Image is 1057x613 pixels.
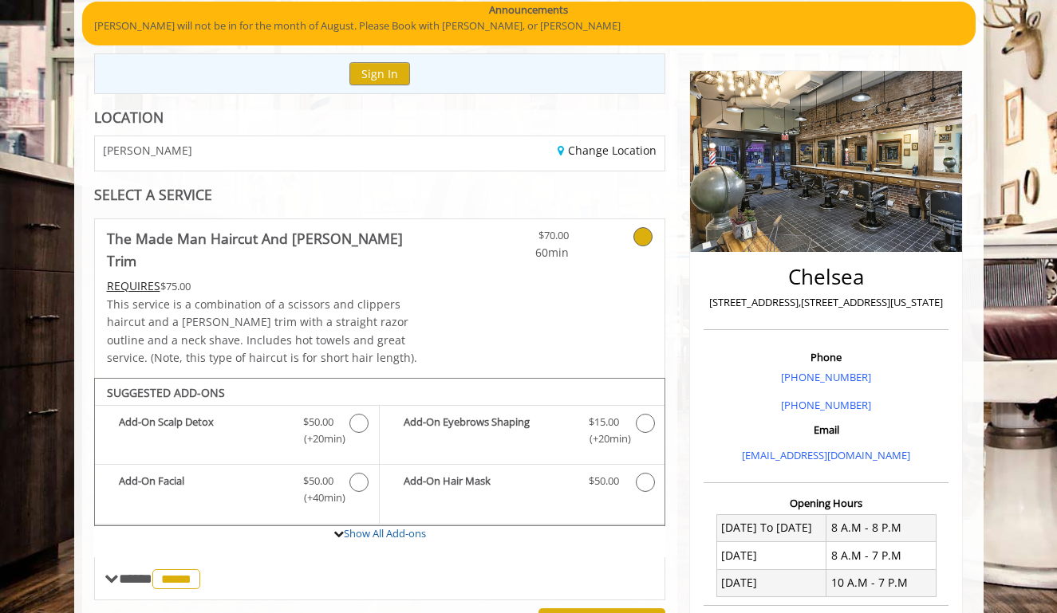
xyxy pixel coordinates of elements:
[708,424,945,435] h3: Email
[742,448,910,462] a: [EMAIL_ADDRESS][DOMAIN_NAME]
[826,542,937,569] td: 8 A.M - 7 P.M
[344,526,426,540] a: Show All Add-ons
[94,108,164,127] b: LOCATION
[303,473,333,489] span: $50.00
[107,278,160,293] span: This service needs some Advance to be paid before we block your appointment
[94,18,964,34] p: [PERSON_NAME] will not be in for the month of August. Please Book with [PERSON_NAME], or [PERSON_...
[704,497,949,509] h3: Opening Hours
[103,414,371,451] label: Add-On Scalp Detox
[716,542,826,569] td: [DATE]
[94,378,666,526] div: The Made Man Haircut And Beard Trim Add-onS
[589,414,619,430] span: $15.00
[781,370,871,384] a: [PHONE_NUMBER]
[716,514,826,541] td: [DATE] To [DATE]
[475,219,569,261] a: $70.00
[388,473,657,496] label: Add-On Hair Mask
[103,473,371,510] label: Add-On Facial
[107,227,428,272] b: The Made Man Haircut And [PERSON_NAME] Trim
[388,414,657,451] label: Add-On Eyebrows Shaping
[558,143,657,158] a: Change Location
[103,144,192,156] span: [PERSON_NAME]
[107,296,428,367] p: This service is a combination of a scissors and clippers haircut and a [PERSON_NAME] trim with a ...
[349,62,410,85] button: Sign In
[708,294,945,311] p: [STREET_ADDRESS],[STREET_ADDRESS][US_STATE]
[580,430,627,447] span: (+20min )
[303,414,333,430] span: $50.00
[589,473,619,489] span: $50.00
[826,569,937,596] td: 10 A.M - 7 P.M
[107,385,225,400] b: SUGGESTED ADD-ONS
[708,352,945,363] h3: Phone
[294,489,341,506] span: (+40min )
[294,430,341,447] span: (+20min )
[475,244,569,261] span: 60min
[404,473,573,492] b: Add-On Hair Mask
[404,414,573,447] b: Add-On Eyebrows Shaping
[489,2,568,18] b: Announcements
[708,265,945,289] h2: Chelsea
[119,473,287,506] b: Add-On Facial
[94,187,666,202] div: SELECT A SERVICE
[716,569,826,596] td: [DATE]
[107,277,428,295] div: $75.00
[826,514,937,541] td: 8 A.M - 8 P.M
[781,398,871,412] a: [PHONE_NUMBER]
[119,414,287,447] b: Add-On Scalp Detox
